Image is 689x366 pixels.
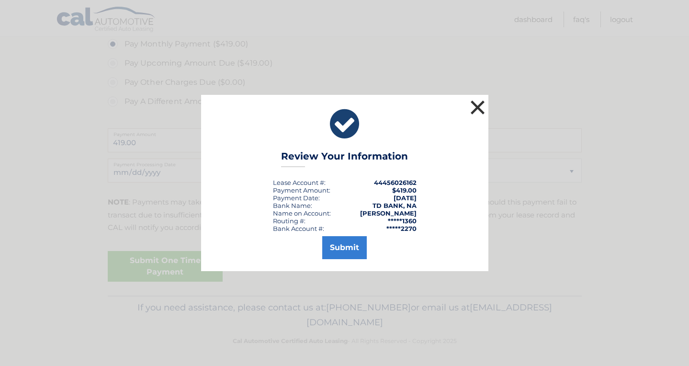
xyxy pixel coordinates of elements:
div: Payment Amount: [273,186,330,194]
h3: Review Your Information [281,150,408,167]
span: [DATE] [394,194,417,202]
span: Payment Date [273,194,318,202]
button: Submit [322,236,367,259]
div: : [273,194,320,202]
span: $419.00 [392,186,417,194]
strong: [PERSON_NAME] [360,209,417,217]
div: Bank Name: [273,202,312,209]
button: × [468,98,487,117]
div: Name on Account: [273,209,331,217]
strong: TD BANK, NA [373,202,417,209]
div: Routing #: [273,217,305,225]
div: Bank Account #: [273,225,324,232]
div: Lease Account #: [273,179,326,186]
strong: 44456026162 [374,179,417,186]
